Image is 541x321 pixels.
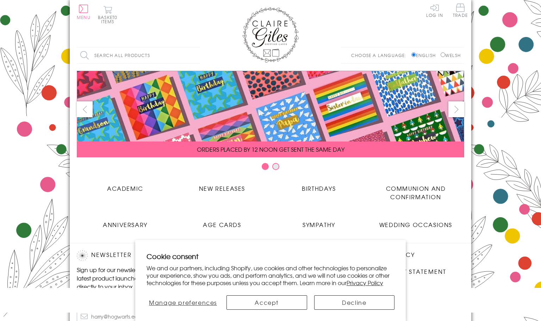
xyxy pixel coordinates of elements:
[77,179,174,193] a: Academic
[147,264,394,286] p: We and our partners, including Shopify, use cookies and other technologies to personalize your ex...
[453,4,468,17] span: Trade
[107,184,143,193] span: Academic
[367,179,464,201] a: Communion and Confirmation
[77,215,174,229] a: Anniversary
[203,220,241,229] span: Age Cards
[270,215,367,229] a: Sympathy
[242,7,299,63] img: Claire Giles Greetings Cards
[103,220,148,229] span: Anniversary
[197,145,344,153] span: ORDERS PLACED BY 12 NOON GET SENT THE SAME DAY
[77,48,200,63] input: Search all products
[453,4,468,19] a: Trade
[147,295,219,310] button: Manage preferences
[262,163,269,170] button: Carousel Page 1 (Current Slide)
[303,220,335,229] span: Sympathy
[411,52,416,57] input: English
[441,52,445,57] input: Welsh
[77,265,197,291] p: Sign up for our newsletter to receive the latest product launches, news and offers directly to yo...
[302,184,336,193] span: Birthdays
[193,48,200,63] input: Search
[411,52,439,58] label: English
[386,184,446,201] span: Communion and Confirmation
[272,163,279,170] button: Carousel Page 2
[367,215,464,229] a: Wedding Occasions
[174,215,270,229] a: Age Cards
[314,295,394,310] button: Decline
[270,179,367,193] a: Birthdays
[77,163,464,174] div: Carousel Pagination
[226,295,307,310] button: Accept
[77,101,93,117] button: prev
[77,5,91,19] button: Menu
[149,298,217,307] span: Manage preferences
[426,4,443,17] a: Log In
[448,101,464,117] button: next
[77,14,91,20] span: Menu
[98,6,117,24] button: Basket0 items
[347,278,383,287] a: Privacy Policy
[101,14,117,25] span: 0 items
[77,250,197,261] h2: Newsletter
[351,52,410,58] p: Choose a language:
[174,179,270,193] a: New Releases
[147,251,394,261] h2: Cookie consent
[441,52,461,58] label: Welsh
[199,184,245,193] span: New Releases
[379,220,452,229] span: Wedding Occasions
